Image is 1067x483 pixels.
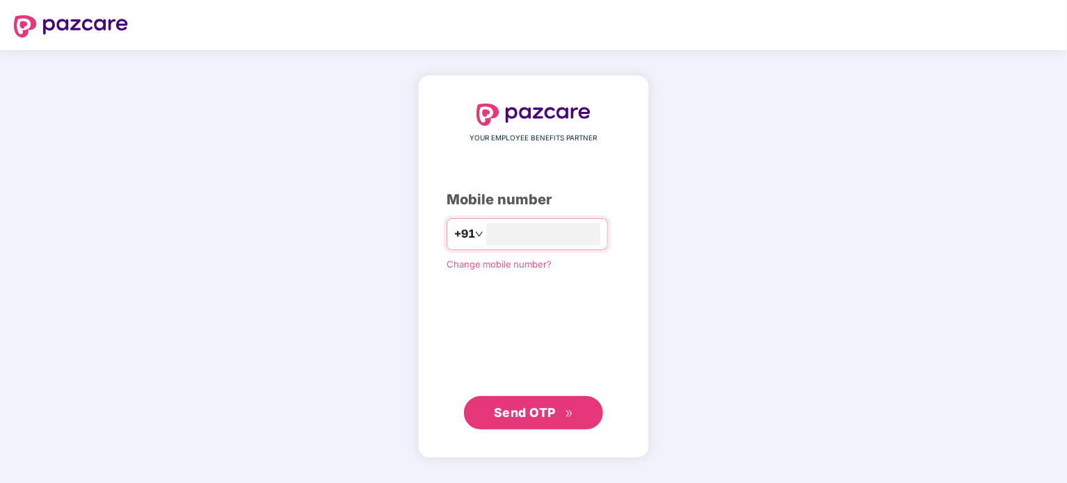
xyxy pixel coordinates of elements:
[454,225,475,243] span: +91
[464,396,603,429] button: Send OTPdouble-right
[447,259,552,270] a: Change mobile number?
[447,189,620,211] div: Mobile number
[565,409,574,418] span: double-right
[475,230,483,238] span: down
[494,405,556,420] span: Send OTP
[476,104,591,126] img: logo
[14,15,128,38] img: logo
[470,133,597,144] span: YOUR EMPLOYEE BENEFITS PARTNER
